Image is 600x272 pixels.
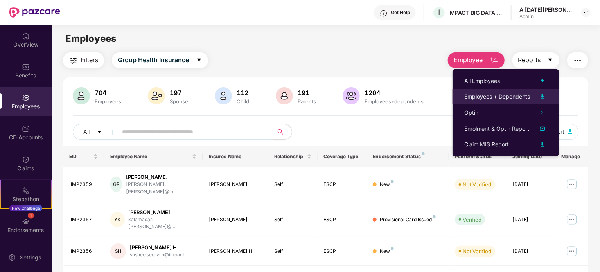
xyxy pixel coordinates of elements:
span: Employee [454,55,483,65]
div: Not Verified [463,247,491,255]
div: IMP2357 [71,216,98,223]
th: Coverage Type [318,146,367,167]
div: Stepathon [1,195,51,203]
img: svg+xml;base64,PHN2ZyB4bWxucz0iaHR0cDovL3d3dy53My5vcmcvMjAwMC9zdmciIHhtbG5zOnhsaW5rPSJodHRwOi8vd3... [276,87,293,104]
div: Claim MIS Report [464,140,509,149]
th: Manage [555,146,588,167]
span: Relationship [275,153,305,160]
th: EID [63,146,104,167]
div: Self [275,248,311,255]
div: IMP2359 [71,181,98,188]
img: manageButton [566,178,578,191]
div: ESCP [324,181,361,188]
img: svg+xml;base64,PHN2ZyB4bWxucz0iaHR0cDovL3d3dy53My5vcmcvMjAwMC9zdmciIHhtbG5zOnhsaW5rPSJodHRwOi8vd3... [538,76,547,86]
div: susheelseervi.h@impact... [130,251,188,259]
img: svg+xml;base64,PHN2ZyB4bWxucz0iaHR0cDovL3d3dy53My5vcmcvMjAwMC9zdmciIHdpZHRoPSIyNCIgaGVpZ2h0PSIyNC... [573,56,582,65]
img: manageButton [566,213,578,226]
div: 112 [235,89,251,97]
div: ESCP [324,216,361,223]
span: All [83,128,90,136]
div: [PERSON_NAME] [129,209,196,216]
div: [DATE] [512,181,549,188]
img: svg+xml;base64,PHN2ZyBpZD0iSGVscC0zMngzMiIgeG1sbnM9Imh0dHA6Ly93d3cudzMub3JnLzIwMDAvc3ZnIiB3aWR0aD... [380,9,388,17]
div: IMPACT BIG DATA ANALYSIS PRIVATE LIMITED [448,9,503,16]
span: caret-down [196,57,202,64]
img: svg+xml;base64,PHN2ZyB4bWxucz0iaHR0cDovL3d3dy53My5vcmcvMjAwMC9zdmciIHdpZHRoPSI4IiBoZWlnaHQ9IjgiIH... [391,180,394,183]
div: [DATE] [512,248,549,255]
img: svg+xml;base64,PHN2ZyB4bWxucz0iaHR0cDovL3d3dy53My5vcmcvMjAwMC9zdmciIHdpZHRoPSI4IiBoZWlnaHQ9IjgiIH... [391,247,394,250]
div: [PERSON_NAME] [126,173,196,181]
div: [PERSON_NAME].[PERSON_NAME]@im... [126,181,196,196]
img: svg+xml;base64,PHN2ZyBpZD0iRW5kb3JzZW1lbnRzIiB4bWxucz0iaHR0cDovL3d3dy53My5vcmcvMjAwMC9zdmciIHdpZH... [22,218,30,225]
div: Employees + Dependents [464,92,530,101]
div: Enrolment & Optin Report [464,124,529,133]
div: YK [110,212,124,227]
div: Self [275,216,311,223]
img: svg+xml;base64,PHN2ZyB4bWxucz0iaHR0cDovL3d3dy53My5vcmcvMjAwMC9zdmciIHhtbG5zOnhsaW5rPSJodHRwOi8vd3... [148,87,165,104]
div: [PERSON_NAME] H [209,248,262,255]
div: Provisional Card Issued [380,216,436,223]
button: Group Health Insurancecaret-down [112,52,208,68]
div: Child [235,98,251,104]
button: Reportscaret-down [512,52,559,68]
div: New Challenge [9,205,42,211]
button: search [273,124,292,140]
img: manageButton [566,245,578,258]
span: Employee Name [110,153,190,160]
img: svg+xml;base64,PHN2ZyB4bWxucz0iaHR0cDovL3d3dy53My5vcmcvMjAwMC9zdmciIHhtbG5zOnhsaW5rPSJodHRwOi8vd3... [568,129,572,134]
img: svg+xml;base64,PHN2ZyB4bWxucz0iaHR0cDovL3d3dy53My5vcmcvMjAwMC9zdmciIHdpZHRoPSI4IiBoZWlnaHQ9IjgiIH... [433,215,436,218]
div: Employees+dependents [363,98,425,104]
img: New Pazcare Logo [9,7,60,18]
img: svg+xml;base64,PHN2ZyBpZD0iQmVuZWZpdHMiIHhtbG5zPSJodHRwOi8vd3d3LnczLm9yZy8yMDAwL3N2ZyIgd2lkdGg9Ij... [22,63,30,71]
div: Verified [463,216,481,223]
div: New [380,248,394,255]
span: Employees [65,33,117,44]
div: Not Verified [463,180,491,188]
img: svg+xml;base64,PHN2ZyB4bWxucz0iaHR0cDovL3d3dy53My5vcmcvMjAwMC9zdmciIHhtbG5zOnhsaW5rPSJodHRwOi8vd3... [489,56,499,65]
div: 704 [93,89,123,97]
span: right [540,110,544,114]
img: svg+xml;base64,PHN2ZyBpZD0iQ0RfQWNjb3VudHMiIGRhdGEtbmFtZT0iQ0QgQWNjb3VudHMiIHhtbG5zPSJodHRwOi8vd3... [22,125,30,133]
div: Admin [519,13,574,20]
div: IMP2356 [71,248,98,255]
div: All Employees [464,77,500,85]
div: ESCP [324,248,361,255]
div: Parents [296,98,318,104]
div: 197 [168,89,190,97]
img: svg+xml;base64,PHN2ZyBpZD0iU2V0dGluZy0yMHgyMCIgeG1sbnM9Imh0dHA6Ly93d3cudzMub3JnLzIwMDAvc3ZnIiB3aW... [8,254,16,261]
span: EID [69,153,92,160]
img: svg+xml;base64,PHN2ZyB4bWxucz0iaHR0cDovL3d3dy53My5vcmcvMjAwMC9zdmciIHhtbG5zOnhsaW5rPSJodHRwOi8vd3... [538,124,547,133]
img: svg+xml;base64,PHN2ZyB4bWxucz0iaHR0cDovL3d3dy53My5vcmcvMjAwMC9zdmciIHhtbG5zOnhsaW5rPSJodHRwOi8vd3... [73,87,90,104]
div: Self [275,181,311,188]
div: kalamagari.[PERSON_NAME]@i... [129,216,196,231]
span: Filters [81,55,98,65]
div: SH [110,243,126,259]
div: [PERSON_NAME] H [130,244,188,251]
span: search [273,129,288,135]
img: svg+xml;base64,PHN2ZyB4bWxucz0iaHR0cDovL3d3dy53My5vcmcvMjAwMC9zdmciIHdpZHRoPSI4IiBoZWlnaHQ9IjgiIH... [422,152,425,155]
img: svg+xml;base64,PHN2ZyB4bWxucz0iaHR0cDovL3d3dy53My5vcmcvMjAwMC9zdmciIHhtbG5zOnhsaW5rPSJodHRwOi8vd3... [343,87,360,104]
button: Filters [63,52,104,68]
div: 1204 [363,89,425,97]
th: Insured Name [203,146,268,167]
div: 1 [28,213,34,219]
div: New [380,181,394,188]
img: svg+xml;base64,PHN2ZyB4bWxucz0iaHR0cDovL3d3dy53My5vcmcvMjAwMC9zdmciIHdpZHRoPSIyMSIgaGVpZ2h0PSIyMC... [22,187,30,195]
img: svg+xml;base64,PHN2ZyB4bWxucz0iaHR0cDovL3d3dy53My5vcmcvMjAwMC9zdmciIHhtbG5zOnhsaW5rPSJodHRwOi8vd3... [538,140,547,149]
img: svg+xml;base64,PHN2ZyB4bWxucz0iaHR0cDovL3d3dy53My5vcmcvMjAwMC9zdmciIHdpZHRoPSIyNCIgaGVpZ2h0PSIyNC... [69,56,78,65]
span: caret-down [547,57,553,64]
th: Employee Name [104,146,203,167]
div: [PERSON_NAME] [209,181,262,188]
div: Spouse [168,98,190,104]
div: Get Help [391,9,410,16]
button: Employee [448,52,505,68]
img: svg+xml;base64,PHN2ZyBpZD0iRW1wbG95ZWVzIiB4bWxucz0iaHR0cDovL3d3dy53My5vcmcvMjAwMC9zdmciIHdpZHRoPS... [22,94,30,102]
span: Group Health Insurance [118,55,189,65]
div: GR [110,177,122,192]
div: [DATE] [512,216,549,223]
img: svg+xml;base64,PHN2ZyBpZD0iRHJvcGRvd24tMzJ4MzIiIHhtbG5zPSJodHRwOi8vd3d3LnczLm9yZy8yMDAwL3N2ZyIgd2... [583,9,589,16]
img: svg+xml;base64,PHN2ZyBpZD0iSG9tZSIgeG1sbnM9Imh0dHA6Ly93d3cudzMub3JnLzIwMDAvc3ZnIiB3aWR0aD0iMjAiIG... [22,32,30,40]
img: svg+xml;base64,PHN2ZyB4bWxucz0iaHR0cDovL3d3dy53My5vcmcvMjAwMC9zdmciIHhtbG5zOnhsaW5rPSJodHRwOi8vd3... [538,92,547,101]
div: Settings [18,254,43,261]
img: svg+xml;base64,PHN2ZyB4bWxucz0iaHR0cDovL3d3dy53My5vcmcvMjAwMC9zdmciIHhtbG5zOnhsaW5rPSJodHRwOi8vd3... [215,87,232,104]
